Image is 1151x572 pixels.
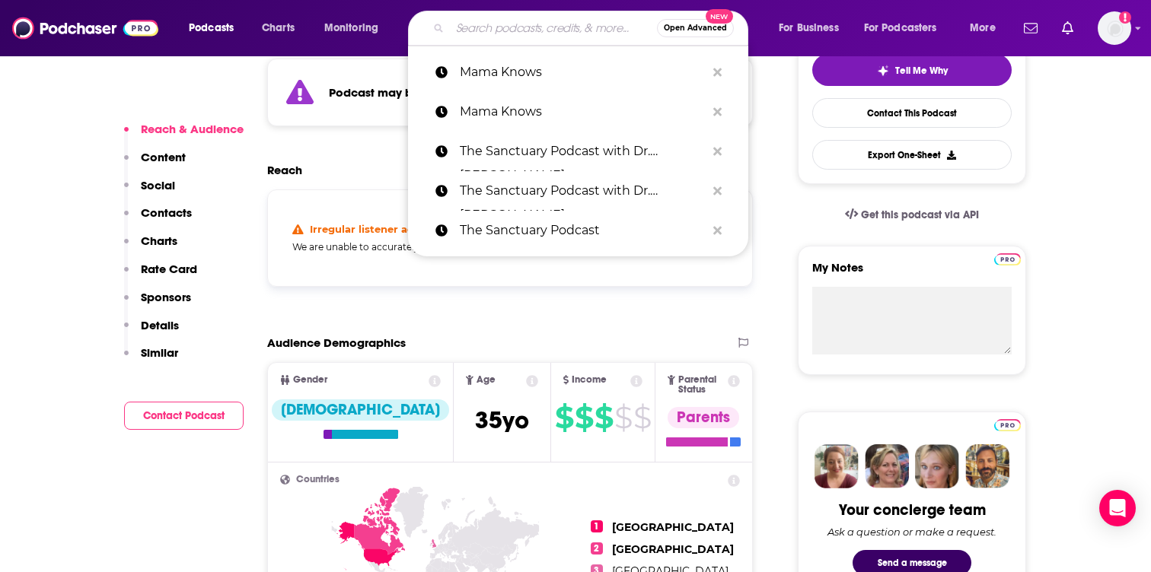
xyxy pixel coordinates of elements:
[664,24,727,32] span: Open Advanced
[555,405,573,430] span: $
[815,444,859,488] img: Sydney Profile
[141,345,178,360] p: Similar
[812,260,1012,287] label: My Notes
[1018,15,1044,41] a: Show notifications dropdown
[141,234,177,248] p: Charts
[994,253,1021,265] img: Podchaser Pro
[1098,11,1131,45] button: Show profile menu
[293,375,327,385] span: Gender
[678,375,725,395] span: Parental Status
[833,196,991,234] a: Get this podcast via API
[959,16,1015,40] button: open menu
[124,262,197,290] button: Rate Card
[292,241,632,253] h5: We are unable to accurately estimate this podcast's reach at this time.
[141,318,179,332] p: Details
[460,92,706,132] p: Mama Knows
[408,171,748,211] a: The Sanctuary Podcast with Dr. [PERSON_NAME]
[668,407,739,428] div: Parents
[460,211,706,250] p: The Sanctuary Podcast
[314,16,398,40] button: open menu
[591,542,603,555] span: 2
[1098,11,1131,45] img: User Profile
[329,85,545,100] strong: Podcast may be on a hiatus or finished
[1098,11,1131,45] span: Logged in as sschroeder
[572,375,607,385] span: Income
[272,399,449,421] div: [DEMOGRAPHIC_DATA]
[864,17,937,39] span: For Podcasters
[408,92,748,132] a: Mama Knows
[124,234,177,262] button: Charts
[1056,15,1079,41] a: Show notifications dropdown
[408,211,748,250] a: The Sanctuary Podcast
[1099,490,1136,526] div: Open Intercom Messenger
[706,9,733,24] span: New
[779,17,839,39] span: For Business
[657,19,734,37] button: Open AdvancedNew
[595,405,613,430] span: $
[124,178,175,206] button: Social
[839,500,986,520] div: Your concierge team
[141,290,191,304] p: Sponsors
[477,375,496,385] span: Age
[124,205,192,234] button: Contacts
[141,122,244,136] p: Reach & Audience
[141,262,197,276] p: Rate Card
[262,17,295,39] span: Charts
[614,405,632,430] span: $
[895,65,948,77] span: Tell Me Why
[1119,11,1131,24] svg: Add a profile image
[141,178,175,192] p: Social
[124,345,178,373] button: Similar
[915,444,959,488] img: Jules Profile
[827,526,996,538] div: Ask a question or make a request.
[965,444,1009,488] img: Jon Profile
[854,16,959,40] button: open menu
[612,520,734,534] span: [GEOGRAPHIC_DATA]
[422,11,763,46] div: Search podcasts, credits, & more...
[124,402,244,430] button: Contact Podcast
[141,205,192,220] p: Contacts
[865,444,909,488] img: Barbara Profile
[267,335,406,350] h2: Audience Demographics
[12,14,158,43] img: Podchaser - Follow, Share and Rate Podcasts
[124,318,179,346] button: Details
[994,417,1021,431] a: Pro website
[252,16,304,40] a: Charts
[408,132,748,171] a: The Sanctuary Podcast with Dr. [PERSON_NAME]
[141,150,186,164] p: Content
[970,17,996,39] span: More
[189,17,234,39] span: Podcasts
[460,52,706,92] p: Mama Knows
[267,59,753,126] section: Click to expand status details
[812,54,1012,86] button: tell me why sparkleTell Me Why
[124,290,191,318] button: Sponsors
[450,16,657,40] input: Search podcasts, credits, & more...
[877,65,889,77] img: tell me why sparkle
[861,208,979,221] span: Get this podcast via API
[612,542,734,556] span: [GEOGRAPHIC_DATA]
[296,475,340,485] span: Countries
[178,16,253,40] button: open menu
[310,223,491,235] h4: Irregular listener activity detected
[124,122,244,150] button: Reach & Audience
[812,140,1012,170] button: Export One-Sheet
[768,16,858,40] button: open menu
[475,405,529,435] span: 35 yo
[994,251,1021,265] a: Pro website
[460,171,706,211] p: The Sanctuary Podcast with Dr. Eric Mason
[267,163,302,177] h2: Reach
[994,419,1021,431] img: Podchaser Pro
[575,405,593,430] span: $
[324,17,378,39] span: Monitoring
[633,405,651,430] span: $
[591,520,603,532] span: 1
[124,150,186,178] button: Content
[408,52,748,92] a: Mama Knows
[460,132,706,171] p: The Sanctuary Podcast with Dr. Eric Mason
[812,98,1012,128] a: Contact This Podcast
